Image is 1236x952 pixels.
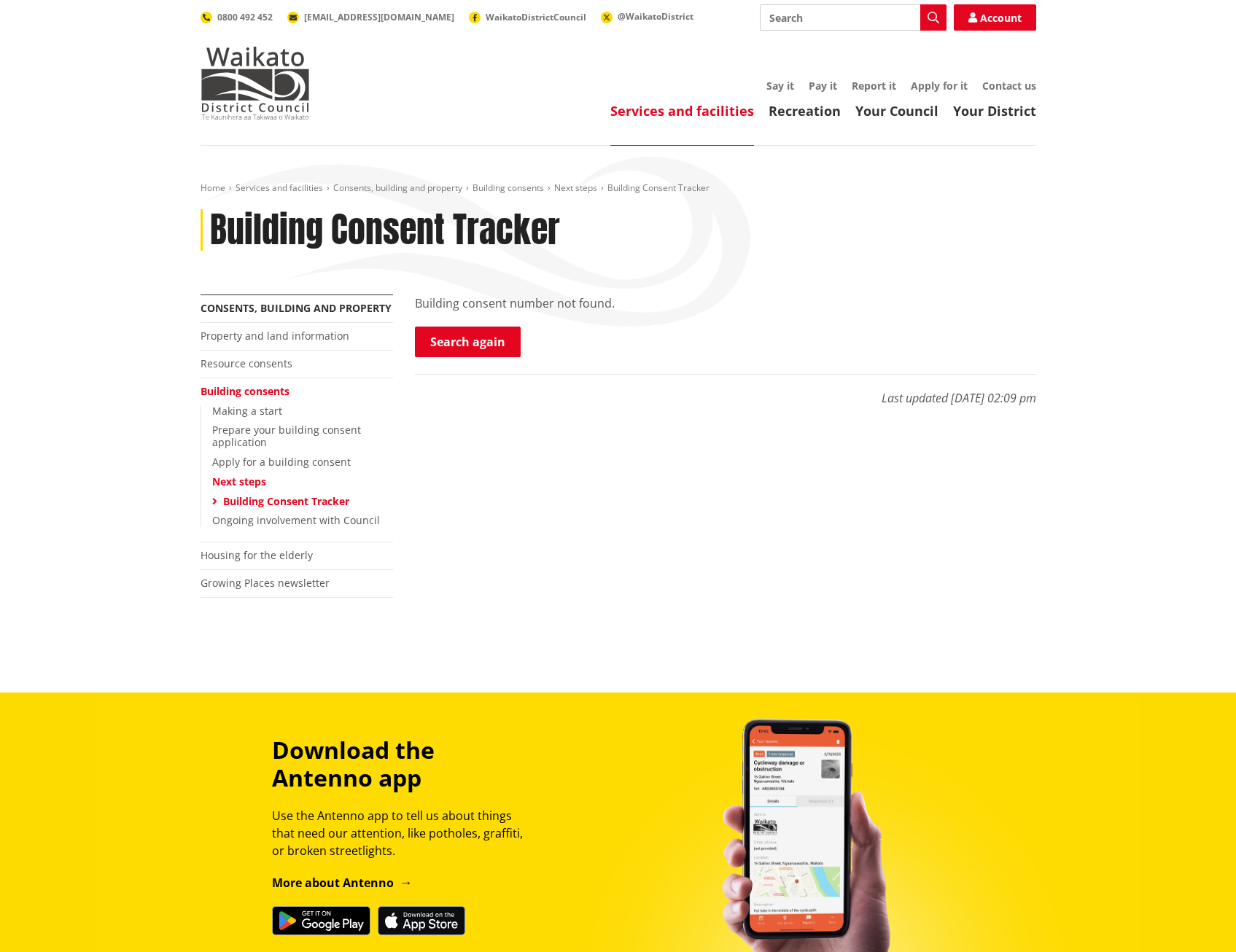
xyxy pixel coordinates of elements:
a: Resource consents [201,356,292,370]
a: Building Consent Tracker [223,494,349,508]
a: More about Antenno [272,875,413,891]
a: Building consents [201,384,289,398]
a: [EMAIL_ADDRESS][DOMAIN_NAME] [287,11,454,23]
h3: Download the Antenno app [272,736,536,792]
a: Your Council [855,102,938,120]
a: Recreation [769,102,841,120]
a: Home [201,182,225,194]
a: Apply for it [911,79,968,93]
a: Pay it [809,79,837,93]
a: Growing Places newsletter [201,576,330,590]
img: Get it on Google Play [272,906,370,935]
a: Services and facilities [610,102,754,120]
a: Property and land information [201,329,349,343]
span: WaikatoDistrictCouncil [486,11,586,23]
a: Search again [415,327,521,357]
a: Apply for a building consent [212,455,351,469]
p: Last updated [DATE] 02:09 pm [415,374,1036,407]
img: Waikato District Council - Te Kaunihera aa Takiwaa o Waikato [201,47,310,120]
a: Prepare your building consent application [212,423,361,449]
a: Ongoing involvement with Council [212,513,380,527]
a: 0800 492 452 [201,11,273,23]
a: Consents, building and property [201,301,392,315]
a: Building consents [473,182,544,194]
img: Download on the App Store [378,906,465,935]
a: Services and facilities [236,182,323,194]
input: Search input [760,4,947,31]
a: Account [954,4,1036,31]
a: Your District [953,102,1036,120]
h1: Building Consent Tracker [210,209,560,251]
a: Housing for the elderly [201,548,313,562]
a: Consents, building and property [333,182,462,194]
span: @WaikatoDistrict [618,10,693,23]
a: Next steps [554,182,597,194]
span: 0800 492 452 [217,11,273,23]
a: Making a start [212,404,282,418]
a: Report it [852,79,896,93]
p: Use the Antenno app to tell us about things that need our attention, like potholes, graffiti, or ... [272,807,536,859]
a: Contact us [982,79,1036,93]
a: Say it [766,79,794,93]
a: WaikatoDistrictCouncil [469,11,586,23]
span: [EMAIL_ADDRESS][DOMAIN_NAME] [304,11,454,23]
a: Next steps [212,475,266,488]
p: Building consent number not found. [415,294,1036,312]
nav: breadcrumb [201,182,1036,195]
a: @WaikatoDistrict [601,10,693,23]
span: Building Consent Tracker [607,182,710,194]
